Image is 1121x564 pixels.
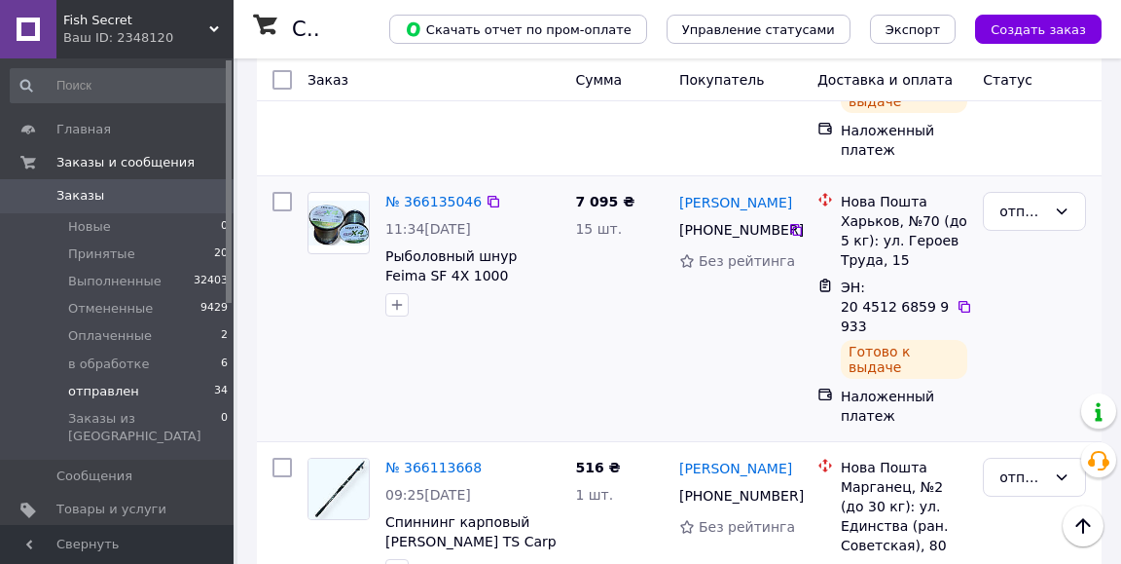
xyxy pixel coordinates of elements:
span: 15 шт. [575,221,622,237]
div: [PHONE_NUMBER] [675,216,788,244]
div: Ваш ID: 2348120 [63,29,234,47]
div: Наложенный платеж [841,121,967,160]
button: Скачать отчет по пром-оплате [389,15,647,44]
span: Сообщения [56,468,132,485]
a: [PERSON_NAME] [679,459,792,478]
div: Харьков, №70 (до 5 кг): ул. Героев Труда, 15 [841,211,967,270]
span: 0 [221,410,228,445]
span: Статус [983,72,1032,88]
span: 516 ₴ [575,460,620,475]
span: 32403 [194,273,228,290]
button: Создать заказ [975,15,1102,44]
span: Сумма [575,72,622,88]
span: Выполненные [68,273,162,290]
span: Заказы [56,187,104,205]
span: Новые [68,218,111,236]
div: [PHONE_NUMBER] [675,482,788,509]
input: Поиск [10,68,230,103]
a: Рыболовный шнур Feima SF 4X 1000 метров 0.14 [385,248,517,303]
span: 2 [221,327,228,345]
img: Фото товару [308,201,369,245]
button: Экспорт [870,15,956,44]
span: Скачать отчет по пром-оплате [405,20,632,38]
span: Главная [56,121,111,138]
button: Наверх [1063,506,1103,546]
span: Без рейтинга [699,519,795,535]
span: 9429 [200,300,228,318]
span: 1 шт. [575,487,613,503]
div: Наложенный платеж [841,387,967,426]
span: Управление статусами [682,22,835,37]
div: Нова Пошта [841,458,967,477]
a: [PERSON_NAME] [679,193,792,212]
span: Покупатель [679,72,765,88]
a: Создать заказ [956,20,1102,36]
span: Товары и услуги [56,501,166,518]
div: отправлен [999,467,1046,488]
span: Создать заказ [991,22,1086,37]
div: отправлен [999,201,1046,222]
span: Доставка и оплата [817,72,953,88]
span: 7 095 ₴ [575,194,634,209]
a: Фото товару [307,192,370,254]
div: Марганец, №2 (до 30 кг): ул. Единства (ран. Советская), 80 [841,477,967,555]
span: Отмененные [68,300,153,318]
span: Принятые [68,245,135,263]
span: в обработке [68,356,149,373]
span: 11:34[DATE] [385,221,471,237]
span: Без рейтинга [699,253,795,269]
span: 09:25[DATE] [385,487,471,503]
button: Управление статусами [667,15,850,44]
a: № 366113668 [385,460,482,475]
span: Заказ [307,72,348,88]
span: Оплаченные [68,327,152,345]
span: Заказы и сообщения [56,154,195,171]
span: 6 [221,356,228,373]
span: отправлен [68,383,139,400]
span: Заказы из [GEOGRAPHIC_DATA] [68,410,221,445]
span: 20 [214,245,228,263]
span: Fish Secret [63,12,209,29]
span: Экспорт [886,22,940,37]
span: 0 [221,218,228,236]
div: Готово к выдаче [841,340,967,379]
div: Нова Пошта [841,192,967,211]
span: 34 [214,383,228,400]
a: № 366135046 [385,194,482,209]
a: Фото товару [307,458,370,520]
h1: Список заказов [292,18,459,41]
img: Фото товару [308,459,369,519]
span: ЭН: 20 4512 6859 9933 [841,280,949,334]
